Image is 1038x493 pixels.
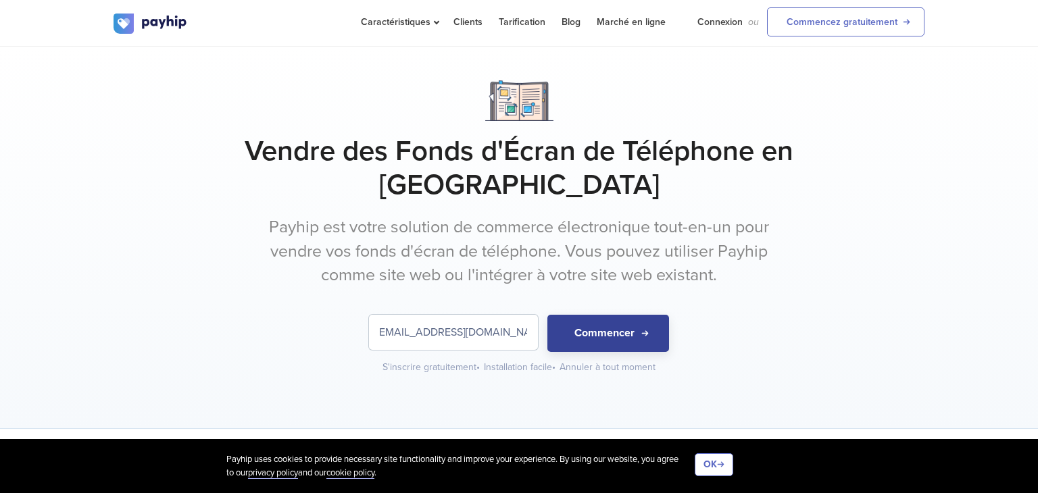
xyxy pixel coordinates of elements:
[248,467,298,479] a: privacy policy
[485,80,553,121] img: Notebook.png
[767,7,924,36] a: Commencez gratuitement
[476,361,480,373] span: •
[326,467,374,479] a: cookie policy
[382,361,481,374] div: S'inscrire gratuitement
[266,215,772,288] p: Payhip est votre solution de commerce électronique tout-en-un pour vendre vos fonds d'écran de té...
[560,361,656,374] div: Annuler à tout moment
[114,134,924,202] h1: Vendre des Fonds d'Écran de Téléphone en [GEOGRAPHIC_DATA]
[547,315,669,352] button: Commencer
[369,315,538,350] input: Saisissez votre adresse électronique
[695,453,733,476] button: OK
[226,453,695,479] div: Payhip uses cookies to provide necessary site functionality and improve your experience. By using...
[114,14,188,34] img: logo.svg
[361,16,437,28] span: Caractéristiques
[484,361,557,374] div: Installation facile
[552,361,555,373] span: •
